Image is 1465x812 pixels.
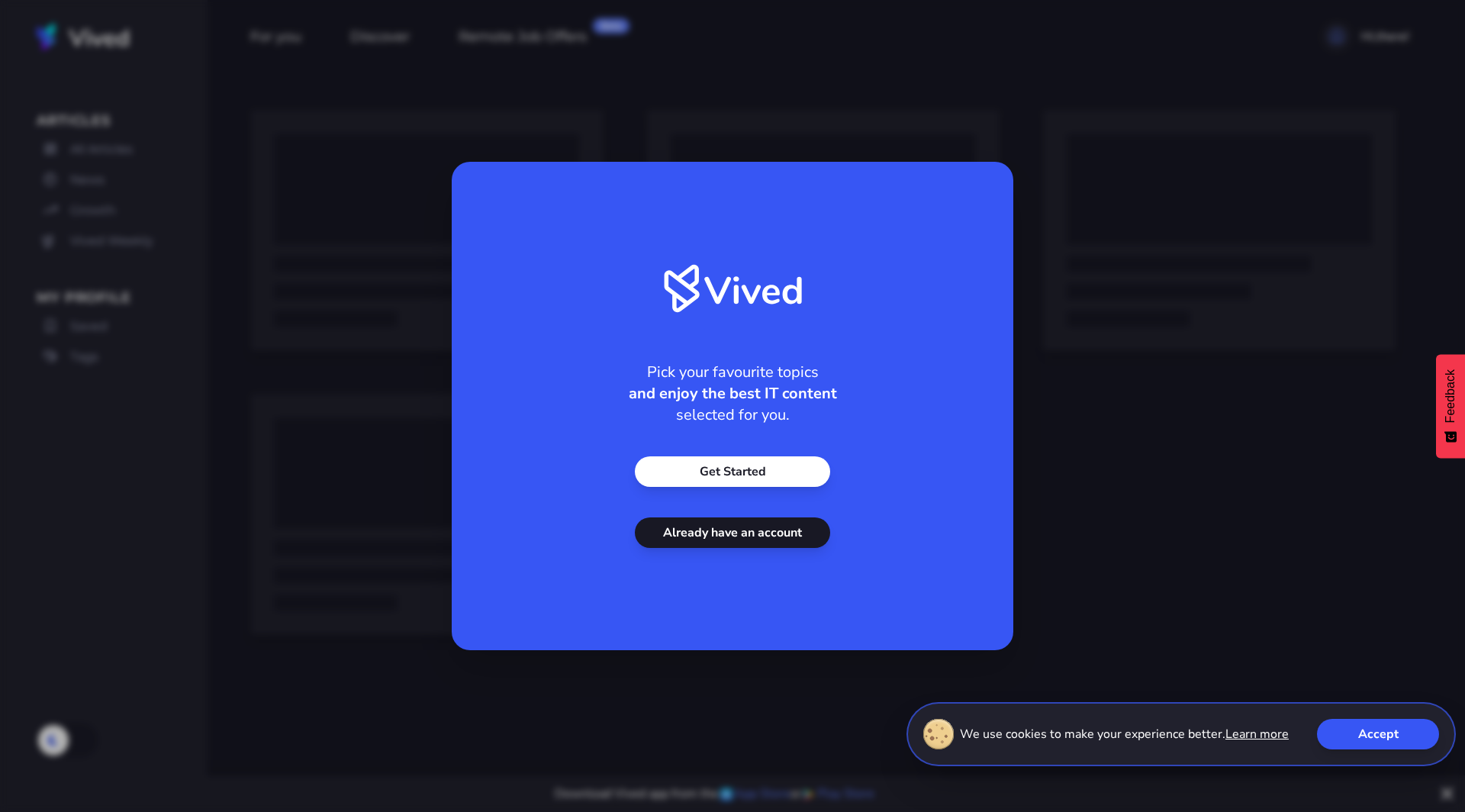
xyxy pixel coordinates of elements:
[1444,369,1457,423] span: Feedback
[1317,719,1439,749] button: Accept
[629,383,837,404] strong: and enjoy the best IT content
[1225,725,1289,743] a: Learn more
[664,264,802,313] img: Vived
[629,362,837,426] h2: Pick your favourite topics selected for you.
[635,456,830,487] a: Get Started
[1436,354,1465,458] button: Feedback - Show survey
[635,517,830,548] a: Already have an account
[906,702,1456,766] div: We use cookies to make your experience better.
